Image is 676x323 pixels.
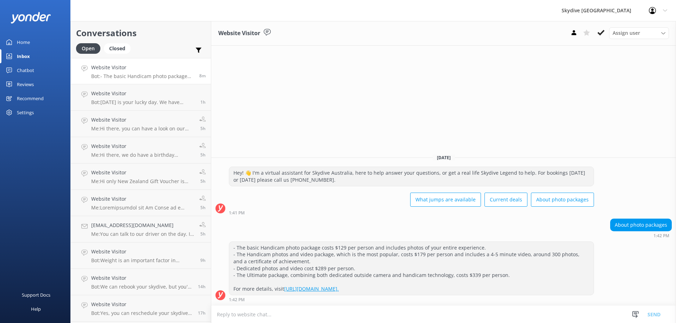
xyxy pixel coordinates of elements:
p: Me: Hi only New Zealand Gift Voucher is able to use for New Zealand as the booking system is diff... [91,178,194,185]
p: Me: Loremipsumdol sit Am Conse ad e Seddoeiu: Tempor in u laboreetdolo magn al enimadmi ve quisn ... [91,205,194,211]
p: Me: Hi there, we do have a birthday discount of $30 off if you do skydive on your birthday. If yo... [91,152,194,158]
div: Closed [104,43,131,54]
span: Sep 17 2025 08:25am (UTC +10:00) Australia/Brisbane [200,178,206,184]
span: Sep 17 2025 08:24am (UTC +10:00) Australia/Brisbane [200,205,206,211]
a: Website VisitorBot:Weight is an important factor in skydiving. If a customer weighs over 94kgs, t... [71,243,211,269]
strong: 1:41 PM [229,211,245,215]
p: Bot: Yes, you can reschedule your skydive to an alternative date or even to another skydive locat... [91,310,193,316]
h4: Website Visitor [91,248,195,256]
h4: Website Visitor [91,64,194,71]
div: Home [17,35,30,49]
h3: Website Visitor [218,29,260,38]
span: Sep 17 2025 08:34am (UTC +10:00) Australia/Brisbane [200,125,206,131]
a: Website VisitorMe:Hi there, we do have a birthday discount of $30 off if you do skydive on your b... [71,137,211,163]
a: Website VisitorMe:Hi only New Zealand Gift Voucher is able to use for New Zealand as the booking ... [71,163,211,190]
div: Open [76,43,100,54]
a: [URL][DOMAIN_NAME]. [284,285,339,292]
h4: Website Visitor [91,301,193,308]
button: About photo packages [531,193,594,207]
p: Me: You can talk to our driver on the day. I believe they're happy to drop you off if they will p... [91,231,194,237]
a: [EMAIL_ADDRESS][DOMAIN_NAME]Me:You can talk to our driver on the day. I believe they're happy to ... [71,216,211,243]
div: Chatbot [17,63,34,77]
a: Website VisitorBot:- The basic Handicam photo package costs $129 per person and includes photos o... [71,58,211,84]
a: Closed [104,44,134,52]
img: yonder-white-logo.png [11,12,51,24]
span: Assign user [613,29,640,37]
div: Sep 17 2025 01:41pm (UTC +10:00) Australia/Brisbane [229,210,594,215]
a: Open [76,44,104,52]
div: - The basic Handicam photo package costs $129 per person and includes photos of your entire exper... [229,242,594,295]
div: Reviews [17,77,34,91]
span: Sep 17 2025 12:15pm (UTC +10:00) Australia/Brisbane [200,99,206,105]
p: Bot: [DATE] is your lucky day. We have exclusive offers when you book direct! Visit our specials ... [91,99,195,105]
p: Bot: We can rebook your skydive, but you'll need to chat with us to arrange a change. You can cal... [91,284,193,290]
h4: Website Visitor [91,274,193,282]
div: Recommend [17,91,44,105]
a: Website VisitorBot:We can rebook your skydive, but you'll need to chat with us to arrange a chang... [71,269,211,295]
div: Support Docs [22,288,50,302]
div: Settings [17,105,34,119]
h4: Website Visitor [91,90,195,97]
a: Website VisitorMe:Loremipsumdol sit Am Conse ad e Seddoeiu: Tempor in u laboreetdolo magn al enim... [71,190,211,216]
h4: Website Visitor [91,195,194,203]
a: Website VisitorBot:Yes, you can reschedule your skydive to an alternative date or even to another... [71,295,211,322]
span: Sep 17 2025 08:31am (UTC +10:00) Australia/Brisbane [200,152,206,158]
h4: Website Visitor [91,169,194,176]
strong: 1:42 PM [653,234,669,238]
a: Website VisitorMe:Hi there, you can have a look on our website for details to check which option ... [71,111,211,137]
span: [DATE] [433,155,455,161]
p: Bot: - The basic Handicam photo package costs $129 per person and includes photos of your entire ... [91,73,194,79]
button: What jumps are available [410,193,481,207]
div: Hey! 👋 I'm a virtual assistant for Skydive Australia, here to help answer your questions, or get ... [229,167,594,186]
span: Sep 16 2025 08:09pm (UTC +10:00) Australia/Brisbane [198,310,206,316]
div: Sep 17 2025 01:42pm (UTC +10:00) Australia/Brisbane [229,297,594,302]
div: Assign User [609,27,669,39]
p: Me: Hi there, you can have a look on our website for details to check which option works for you ... [91,125,194,132]
span: Sep 17 2025 08:21am (UTC +10:00) Australia/Brisbane [200,231,206,237]
button: Current deals [484,193,527,207]
span: Sep 17 2025 01:42pm (UTC +10:00) Australia/Brisbane [199,73,206,79]
div: About photo packages [611,219,671,231]
span: Sep 16 2025 11:23pm (UTC +10:00) Australia/Brisbane [198,284,206,290]
h4: Website Visitor [91,142,194,150]
div: Sep 17 2025 01:42pm (UTC +10:00) Australia/Brisbane [610,233,672,238]
h2: Conversations [76,26,206,40]
h4: Website Visitor [91,116,194,124]
a: Website VisitorBot:[DATE] is your lucky day. We have exclusive offers when you book direct! Visit... [71,84,211,111]
p: Bot: Weight is an important factor in skydiving. If a customer weighs over 94kgs, the Reservation... [91,257,195,264]
strong: 1:42 PM [229,298,245,302]
h4: [EMAIL_ADDRESS][DOMAIN_NAME] [91,221,194,229]
span: Sep 17 2025 04:24am (UTC +10:00) Australia/Brisbane [200,257,206,263]
div: Inbox [17,49,30,63]
div: Help [31,302,41,316]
